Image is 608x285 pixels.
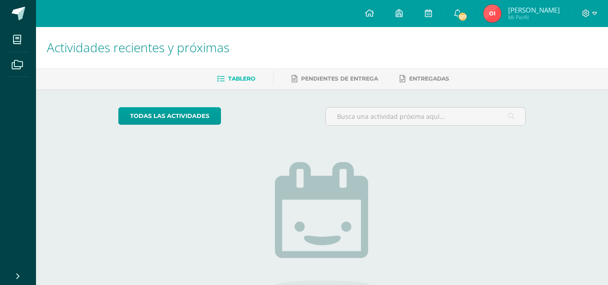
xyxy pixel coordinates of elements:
[326,108,525,125] input: Busca una actividad próxima aquí...
[301,75,378,82] span: Pendientes de entrega
[508,5,560,14] span: [PERSON_NAME]
[508,14,560,21] span: Mi Perfil
[458,12,468,22] span: 127
[228,75,255,82] span: Tablero
[400,72,449,86] a: Entregadas
[118,107,221,125] a: todas las Actividades
[292,72,378,86] a: Pendientes de entrega
[409,75,449,82] span: Entregadas
[217,72,255,86] a: Tablero
[483,5,501,23] img: 7a82d742cecaec27977cc8573ed557d1.png
[47,39,230,56] span: Actividades recientes y próximas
